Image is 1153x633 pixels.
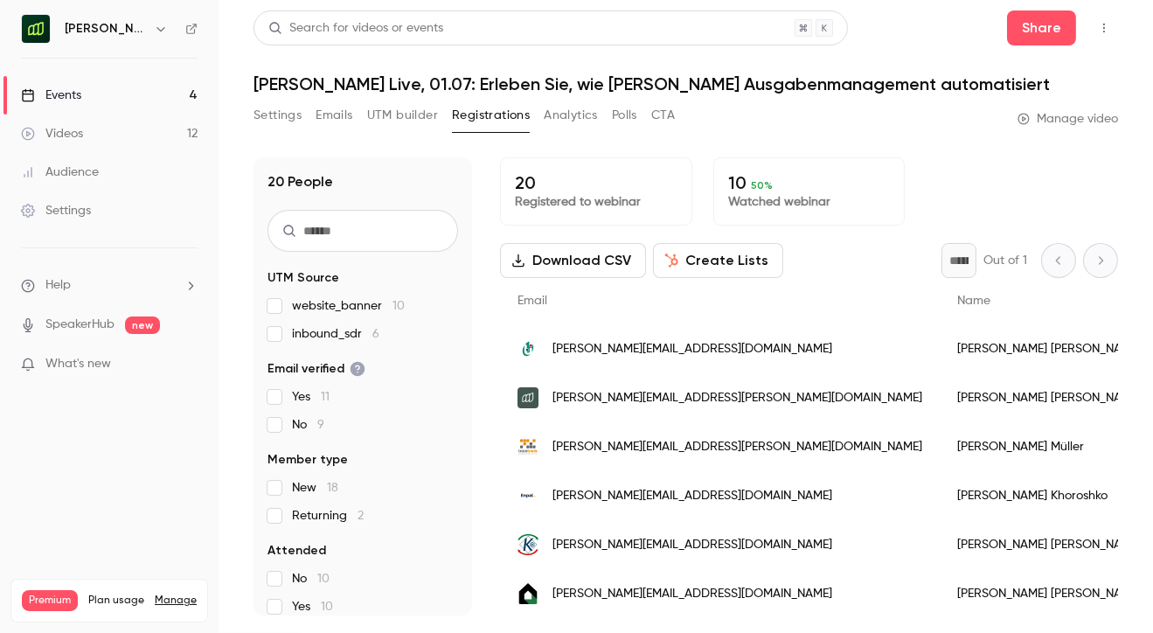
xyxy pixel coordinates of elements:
span: [PERSON_NAME][EMAIL_ADDRESS][DOMAIN_NAME] [552,340,832,358]
button: Settings [254,101,302,129]
span: [PERSON_NAME][EMAIL_ADDRESS][PERSON_NAME][DOMAIN_NAME] [552,438,922,456]
h1: [PERSON_NAME] Live, 01.07: Erleben Sie, wie [PERSON_NAME] Ausgabenmanagement automatisiert [254,73,1118,94]
span: Member type [267,451,348,469]
button: Registrations [452,101,530,129]
h1: 20 People [267,171,333,192]
img: tracetronic.de [517,436,538,457]
span: No [292,570,330,588]
h6: [PERSON_NAME] ([GEOGRAPHIC_DATA]) [65,20,147,38]
button: Polls [612,101,637,129]
li: help-dropdown-opener [21,276,198,295]
div: Videos [21,125,83,143]
span: Attended [267,542,326,560]
p: Watched webinar [728,193,891,211]
span: 10 [321,601,333,613]
span: website_banner [292,297,405,315]
span: Premium [22,590,78,611]
div: Search for videos or events [268,19,443,38]
span: New [292,479,338,497]
button: Create Lists [653,243,783,278]
img: Moss (DE) [22,15,50,43]
span: 11 [321,391,330,403]
button: Analytics [544,101,598,129]
p: 10 [728,172,891,193]
span: [PERSON_NAME][EMAIL_ADDRESS][PERSON_NAME][DOMAIN_NAME] [552,389,922,407]
img: rebuild-now.com [517,583,538,604]
span: 18 [327,482,338,494]
div: Events [21,87,81,104]
button: UTM builder [367,101,438,129]
a: Manage video [1018,110,1118,128]
span: inbound_sdr [292,325,379,343]
button: Download CSV [500,243,646,278]
span: Help [45,276,71,295]
span: 10 [392,300,405,312]
a: Manage [155,594,197,608]
span: 9 [317,419,324,431]
span: Email [517,295,547,307]
button: Emails [316,101,352,129]
span: No [292,416,324,434]
p: Out of 1 [983,252,1027,269]
button: Share [1007,10,1076,45]
p: Registered to webinar [515,193,677,211]
img: getmoss.com [517,387,538,408]
a: SpeakerHub [45,316,115,334]
span: Yes [292,388,330,406]
div: Settings [21,202,91,219]
span: Name [957,295,990,307]
span: [PERSON_NAME][EMAIL_ADDRESS][DOMAIN_NAME] [552,536,832,554]
span: [PERSON_NAME][EMAIL_ADDRESS][DOMAIN_NAME] [552,585,832,603]
span: Email verified [267,360,365,378]
img: ueberleben.org [517,338,538,359]
div: Audience [21,163,99,181]
span: [PERSON_NAME][EMAIL_ADDRESS][DOMAIN_NAME] [552,487,832,505]
span: 6 [372,328,379,340]
span: UTM Source [267,269,339,287]
span: Plan usage [88,594,144,608]
span: 2 [358,510,364,522]
span: 10 [317,573,330,585]
p: 20 [515,172,677,193]
img: enpal.de [517,485,538,506]
span: Yes [292,598,333,616]
button: CTA [651,101,675,129]
span: What's new [45,355,111,373]
span: 50 % [751,179,773,191]
span: Returning [292,507,364,525]
span: new [125,316,160,334]
img: kratschmayer.de [517,534,538,555]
